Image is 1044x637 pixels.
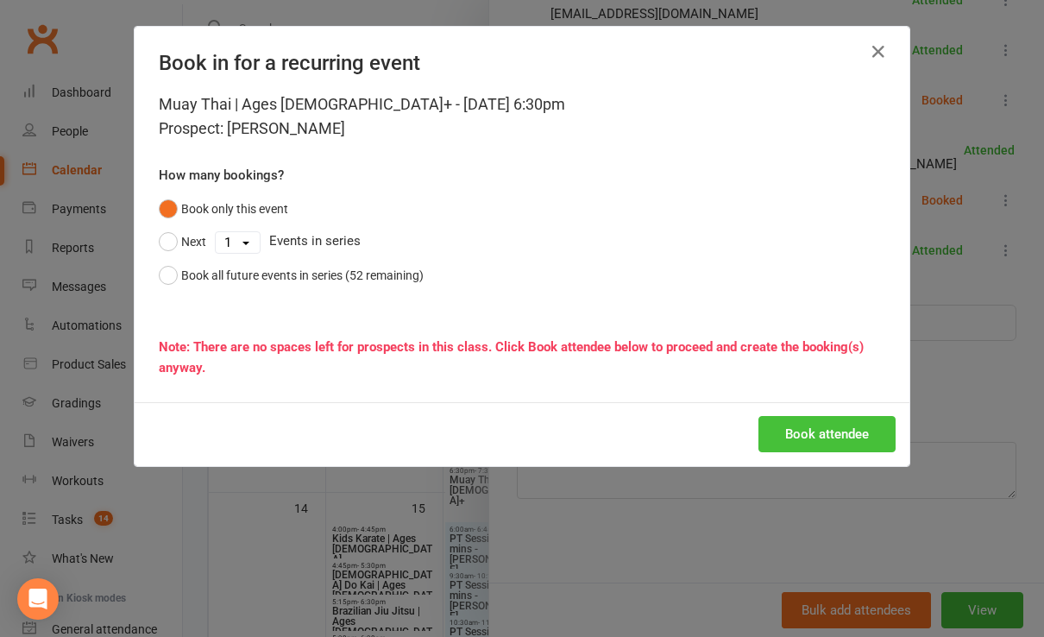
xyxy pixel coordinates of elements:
[159,51,885,75] h4: Book in for a recurring event
[17,578,59,620] div: Open Intercom Messenger
[159,337,885,378] div: Note: There are no spaces left for prospects in this class. Click Book attendee below to proceed ...
[159,259,424,292] button: Book all future events in series (52 remaining)
[159,192,288,225] button: Book only this event
[865,38,892,66] button: Close
[181,266,424,285] div: Book all future events in series (52 remaining)
[159,225,206,258] button: Next
[159,165,284,186] label: How many bookings?
[758,416,896,452] button: Book attendee
[159,92,885,141] div: Muay Thai | Ages [DEMOGRAPHIC_DATA]+ - [DATE] 6:30pm Prospect: [PERSON_NAME]
[159,225,885,258] div: Events in series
